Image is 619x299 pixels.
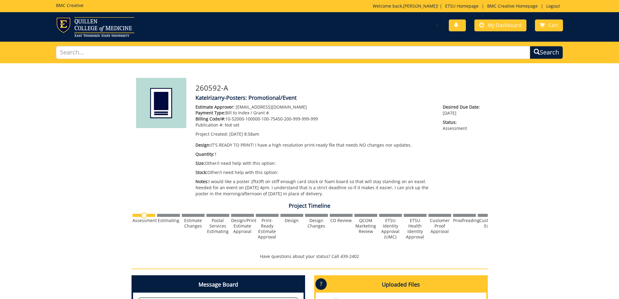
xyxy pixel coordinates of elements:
span: Quantity: [195,151,214,157]
div: Customer Proof Approval [428,218,451,234]
button: Search [530,46,563,59]
img: no [141,213,147,218]
p: Other/I need help with this option: [195,169,434,176]
h4: KateIrizarry-Posters: Promotional/Event [195,95,483,101]
a: My Dashboard [474,19,526,31]
span: Publication #: [195,122,223,128]
span: Estimate Approver: [195,104,234,110]
div: Estimating [157,218,180,223]
input: Search... [56,46,530,59]
a: ETSU Homepage [442,3,482,9]
p: 10-52000-100000-100-75450-200-999-999-999 [195,116,434,122]
p: 1 [195,151,434,157]
span: Notes: [195,179,209,184]
div: Print-Ready Estimate Approval [256,218,279,240]
div: ETSU Identity Approval (UMC) [379,218,402,240]
p: Other/I need help with this option: [195,160,434,166]
h4: Message Board [133,277,304,293]
span: Size: [195,160,205,166]
span: Design: [195,142,211,148]
p: [EMAIL_ADDRESS][DOMAIN_NAME] [195,104,434,110]
span: Desired Due Date: [443,104,483,110]
span: Stock: [195,169,207,175]
div: CD Review [330,218,353,223]
div: Assessment [132,218,155,223]
h5: BMC Creative [56,3,83,8]
a: Logout [543,3,563,9]
span: Status: [443,119,483,125]
span: Payment Type: [195,110,225,116]
div: Proofreading [453,218,476,223]
p: ? [315,278,327,290]
h3: 260592-A [195,84,483,92]
span: Not set [225,122,239,128]
span: Cart [548,22,558,29]
a: BMC Creative Homepage [484,3,541,9]
div: Design Changes [305,218,328,229]
div: QCOM Marketing Review [354,218,377,234]
p: Have questions about your status? Call 439-2402 [132,253,488,259]
a: [PERSON_NAME] [403,3,437,9]
p: IT'S READY TO PRINT! I have a high resolution print-ready file that needs NO changes nor updates. [195,142,434,148]
div: ETSU Health Identity Approval [404,218,427,240]
a: Cart [535,19,563,31]
p: Bill to Index / Grant # [195,110,434,116]
img: Product featured image [136,78,186,128]
div: Customer Edits [478,218,501,229]
h4: Uploaded Files [316,277,486,293]
p: Welcome back, ! | | | [373,3,563,9]
div: Estimate Changes [182,218,205,229]
p: Assessment [443,119,483,131]
img: ETSU logo [56,17,134,37]
h4: Project Timeline [132,203,488,209]
div: Design [280,218,303,223]
span: [DATE] 8:58am [229,131,259,137]
div: Postal Services Estimating [206,218,229,234]
span: Billing Code/#: [195,116,225,122]
span: Project Created: [195,131,228,137]
p: [DATE] [443,104,483,116]
p: I would like a poster 2ftx3ft on stiff enough card stock or foam board so that will stay standing... [195,179,434,197]
div: Design/Print Estimate Approval [231,218,254,234]
span: My Dashboard [488,22,522,29]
